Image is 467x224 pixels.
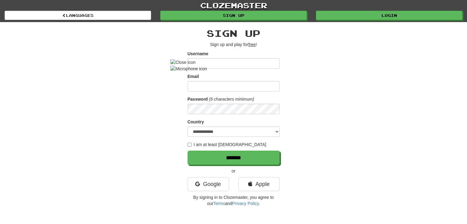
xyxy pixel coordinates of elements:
[188,41,280,48] p: Sign up and play for !
[188,28,280,38] h2: Sign up
[188,73,199,79] label: Email
[188,141,267,148] label: I am at least [DEMOGRAPHIC_DATA]
[188,51,208,57] label: Username
[188,177,229,191] a: Google
[248,42,256,47] u: free
[316,11,462,20] a: Login
[232,201,259,206] a: Privacy Policy
[170,66,207,72] img: Microphone icon
[188,96,208,102] label: Password
[160,11,307,20] a: Sign up
[170,59,195,65] img: Close icon
[188,194,280,207] p: By signing in to Clozemaster, you agree to our and .
[188,143,192,147] input: I am at least [DEMOGRAPHIC_DATA]
[188,119,204,125] label: Country
[213,201,225,206] a: Terms
[5,11,151,20] a: Languages
[188,168,280,174] p: or
[209,97,254,102] em: (6 characters minimum)
[238,177,280,191] a: Apple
